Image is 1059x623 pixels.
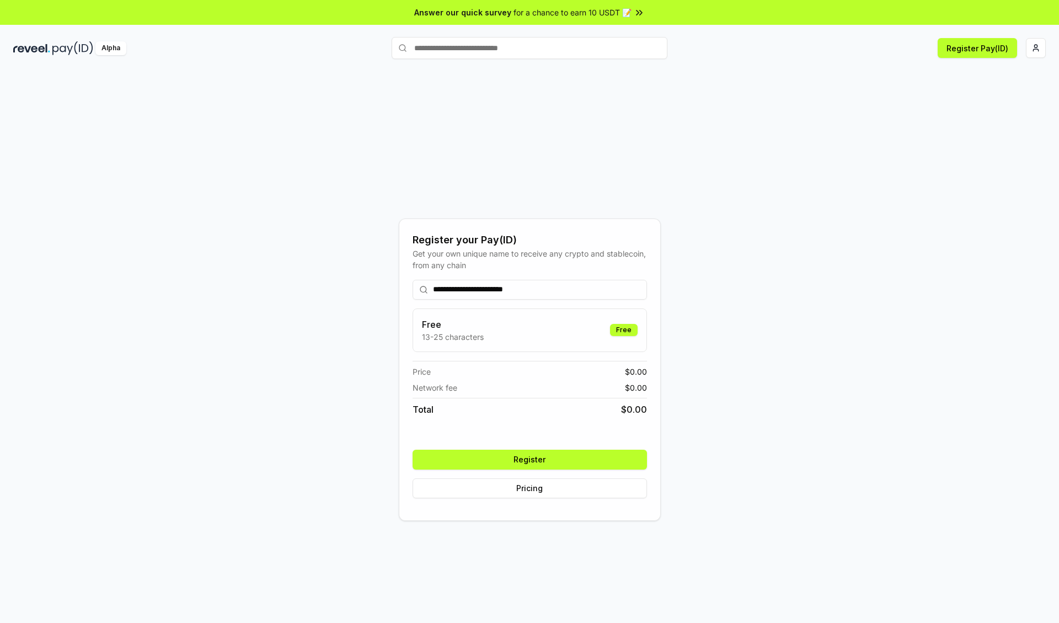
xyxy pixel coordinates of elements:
[610,324,638,336] div: Free
[514,7,632,18] span: for a chance to earn 10 USDT 📝
[621,403,647,416] span: $ 0.00
[625,382,647,393] span: $ 0.00
[625,366,647,377] span: $ 0.00
[413,478,647,498] button: Pricing
[413,450,647,470] button: Register
[413,382,457,393] span: Network fee
[414,7,511,18] span: Answer our quick survey
[413,248,647,271] div: Get your own unique name to receive any crypto and stablecoin, from any chain
[413,403,434,416] span: Total
[52,41,93,55] img: pay_id
[95,41,126,55] div: Alpha
[422,331,484,343] p: 13-25 characters
[413,232,647,248] div: Register your Pay(ID)
[422,318,484,331] h3: Free
[13,41,50,55] img: reveel_dark
[938,38,1017,58] button: Register Pay(ID)
[413,366,431,377] span: Price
